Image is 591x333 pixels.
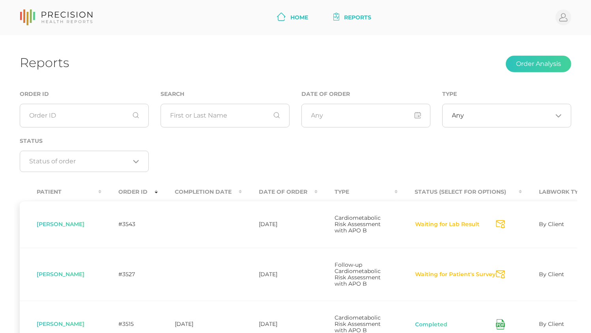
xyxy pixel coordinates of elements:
[335,214,381,234] span: Cardiometabolic Risk Assessment with APO B
[335,261,381,287] span: Follow-up Cardiometabolic Risk Assessment with APO B
[20,91,49,97] label: Order ID
[415,221,480,228] button: Waiting for Lab Result
[30,157,130,165] input: Search for option
[442,104,571,127] div: Search for option
[20,104,149,127] input: Order ID
[301,91,350,97] label: Date of Order
[37,271,84,278] span: [PERSON_NAME]
[318,183,398,201] th: Type : activate to sort column ascending
[37,221,84,228] span: [PERSON_NAME]
[539,271,564,278] span: By Client
[274,10,311,25] a: Home
[464,112,552,120] input: Search for option
[161,104,290,127] input: First or Last Name
[20,183,101,201] th: Patient : activate to sort column ascending
[301,104,430,127] input: Any
[539,320,564,327] span: By Client
[101,201,158,248] td: #3543
[242,201,318,248] td: [DATE]
[37,320,84,327] span: [PERSON_NAME]
[101,183,158,201] th: Order ID : activate to sort column ascending
[330,10,375,25] a: Reports
[20,55,69,70] h1: Reports
[242,248,318,301] td: [DATE]
[101,248,158,301] td: #3527
[242,183,318,201] th: Date Of Order : activate to sort column ascending
[158,183,242,201] th: Completion Date : activate to sort column ascending
[415,321,448,329] button: Completed
[539,221,564,228] span: By Client
[442,91,457,97] label: Type
[496,270,505,279] svg: Send Notification
[496,220,505,228] svg: Send Notification
[161,91,184,97] label: Search
[506,56,571,72] button: Order Analysis
[415,271,496,279] button: Waiting for Patient's Survey
[20,138,43,144] label: Status
[452,112,464,120] span: Any
[20,151,149,172] div: Search for option
[398,183,522,201] th: Status (Select for Options) : activate to sort column ascending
